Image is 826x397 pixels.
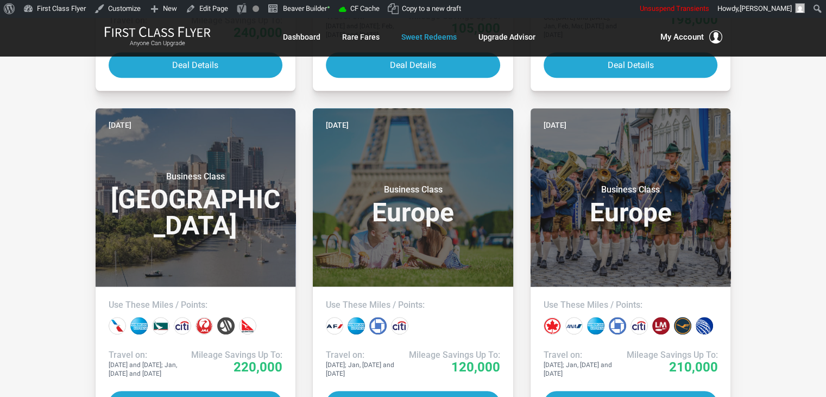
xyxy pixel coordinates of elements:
[130,317,148,334] div: Amex points
[544,317,561,334] div: Air Canada miles
[326,52,500,78] button: Deal Details
[544,184,718,226] h3: Europe
[587,317,604,334] div: Amex points
[640,4,709,13] span: Unsuspend Transients
[348,317,365,334] div: Amex points
[544,300,718,311] h4: Use These Miles / Points:
[401,27,457,47] a: Sweet Redeems
[391,317,408,334] div: Citi points
[109,119,131,131] time: [DATE]
[740,4,792,13] span: [PERSON_NAME]
[660,30,704,44] span: My Account
[104,40,211,47] small: Anyone Can Upgrade
[128,171,263,182] small: Business Class
[652,317,670,334] div: LifeMiles
[563,184,698,195] small: Business Class
[609,317,626,334] div: Chase points
[369,317,387,334] div: Chase points
[544,119,566,131] time: [DATE]
[674,317,691,334] div: Lufthansa miles
[109,300,283,311] h4: Use These Miles / Points:
[326,184,500,226] h3: Europe
[696,317,713,334] div: United miles
[283,27,320,47] a: Dashboard
[217,317,235,334] div: Marriott points
[326,119,349,131] time: [DATE]
[327,2,330,13] span: •
[109,317,126,334] div: American miles
[565,317,583,334] div: All Nippon miles
[196,317,213,334] div: Japan miles
[342,27,380,47] a: Rare Fares
[174,317,191,334] div: Citi points
[104,26,211,38] img: First Class Flyer
[345,184,481,195] small: Business Class
[104,26,211,48] a: First Class FlyerAnyone Can Upgrade
[152,317,169,334] div: Cathay Pacific miles
[109,52,283,78] button: Deal Details
[109,171,283,239] h3: [GEOGRAPHIC_DATA]
[326,317,343,334] div: Air France miles
[544,52,718,78] button: Deal Details
[239,317,256,334] div: Qantas miles
[630,317,648,334] div: Citi points
[326,300,500,311] h4: Use These Miles / Points:
[660,30,722,44] button: My Account
[478,27,535,47] a: Upgrade Advisor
